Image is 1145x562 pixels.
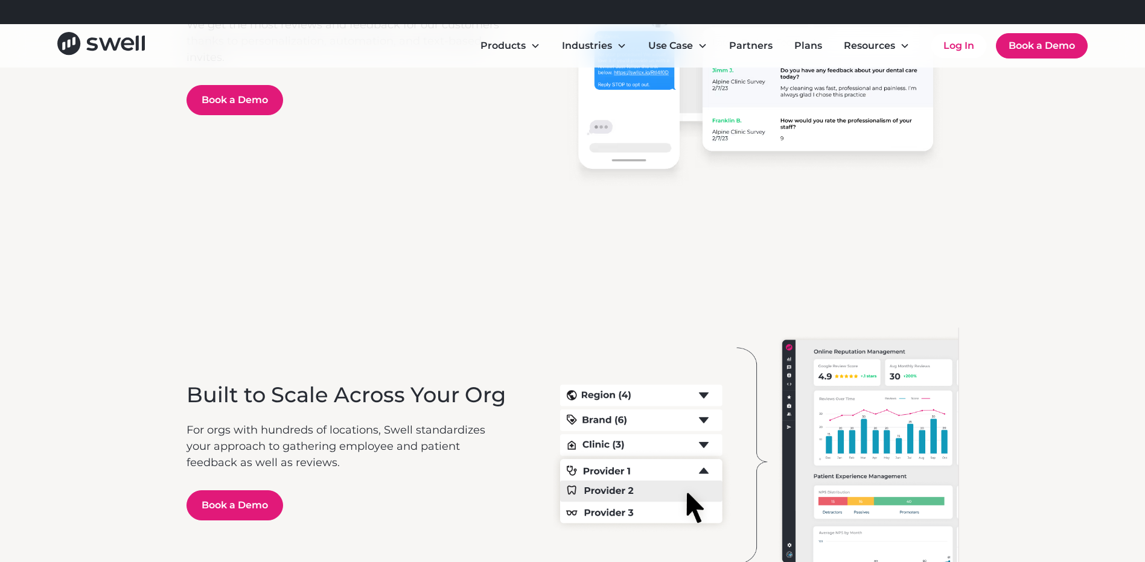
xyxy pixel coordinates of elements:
a: Log In [931,34,986,58]
div: Resources [844,39,895,53]
a: home [57,32,145,59]
div: Industries [562,39,612,53]
a: Book a Demo [187,85,283,115]
a: Partners [719,34,782,58]
div: Use Case [639,34,717,58]
div: Products [471,34,550,58]
p: For orgs with hundreds of locations, Swell standardizes your approach to gathering employee and p... [187,422,511,471]
a: Book a Demo [187,490,283,520]
div: Products [480,39,526,53]
a: Book a Demo [996,33,1088,58]
h3: Built to Scale Across Your Org [187,382,511,408]
iframe: Chat Widget [939,432,1145,562]
a: Plans [785,34,832,58]
div: Use Case [648,39,693,53]
div: Resources [834,34,919,58]
div: Industries [552,34,636,58]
